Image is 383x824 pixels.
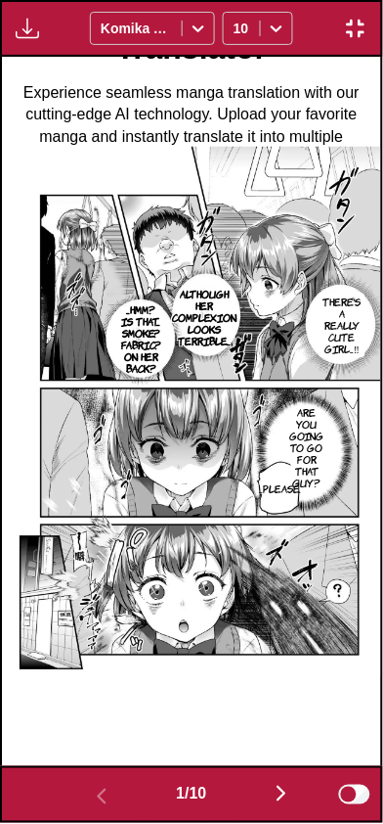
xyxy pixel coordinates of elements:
p: There's a really cute girl...‼ [319,293,365,359]
img: Download translated images [16,17,39,40]
span: 1 / 10 [176,787,206,804]
p: ...Hmm? Is that... smoke? Fabric? on her back? [117,300,165,379]
input: Show original [339,786,370,805]
p: ...Please. [255,480,305,499]
p: Although her complexion looks terrible... [168,285,240,351]
img: Next page [270,783,293,806]
img: Manga Panel [2,147,381,678]
img: Previous page [90,786,113,809]
p: Are you going to go for that guy? [286,403,328,493]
